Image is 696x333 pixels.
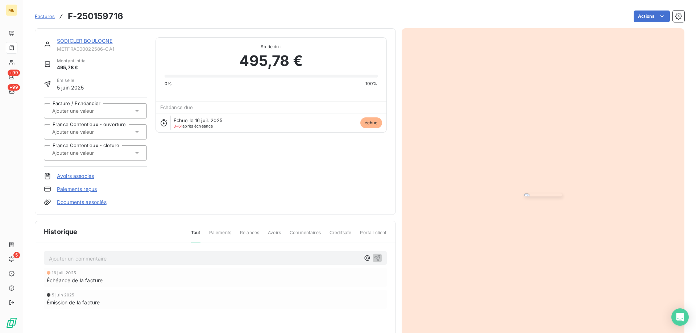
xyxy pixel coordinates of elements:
[47,299,100,306] span: Émission de la facture
[8,84,20,91] span: +99
[52,271,76,275] span: 16 juil. 2025
[57,64,87,71] span: 495,78 €
[239,50,302,72] span: 495,78 €
[52,293,75,297] span: 5 juin 2025
[524,193,562,196] img: invoice_thumbnail
[165,43,378,50] span: Solde dû :
[57,46,147,52] span: METFRA000022586-CA1
[57,77,84,84] span: Émise le
[360,229,386,242] span: Portail client
[51,150,124,156] input: Ajouter une valeur
[44,227,78,237] span: Historique
[671,308,689,326] div: Open Intercom Messenger
[47,276,103,284] span: Échéance de la facture
[6,317,17,329] img: Logo LeanPay
[57,38,113,44] a: SODICLER BOULOGNE
[51,129,124,135] input: Ajouter une valeur
[13,252,20,258] span: 5
[35,13,55,19] span: Factures
[174,117,223,123] span: Échue le 16 juil. 2025
[290,229,321,242] span: Commentaires
[360,117,382,128] span: échue
[160,104,193,110] span: Échéance due
[57,186,97,193] a: Paiements reçus
[268,229,281,242] span: Avoirs
[365,80,378,87] span: 100%
[35,13,55,20] a: Factures
[240,229,259,242] span: Relances
[57,84,84,91] span: 5 juin 2025
[51,108,124,114] input: Ajouter une valeur
[174,124,213,128] span: après échéance
[330,229,352,242] span: Creditsafe
[165,80,172,87] span: 0%
[57,58,87,64] span: Montant initial
[174,124,183,129] span: J+61
[191,229,200,242] span: Tout
[209,229,231,242] span: Paiements
[8,70,20,76] span: +99
[57,172,94,180] a: Avoirs associés
[6,4,17,16] div: ME
[57,199,107,206] a: Documents associés
[68,10,123,23] h3: F-250159716
[634,11,670,22] button: Actions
